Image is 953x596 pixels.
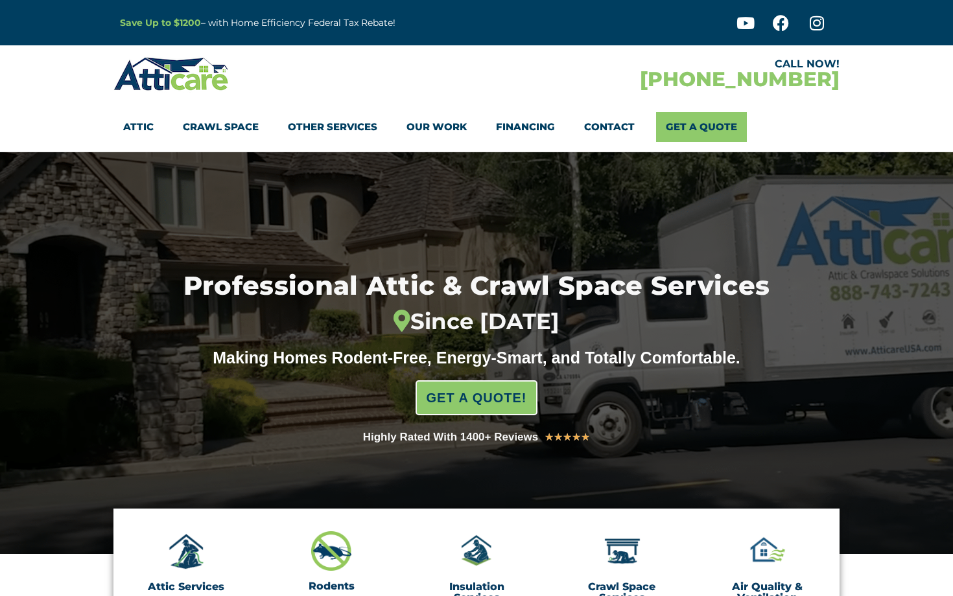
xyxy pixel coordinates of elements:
div: Highly Rated With 1400+ Reviews [363,428,539,446]
a: Crawl Space [183,112,259,142]
i: ★ [545,429,554,446]
a: Contact [584,112,635,142]
h1: Professional Attic & Crawl Space Services [123,273,830,335]
div: 5/5 [545,429,590,446]
p: – with Home Efficiency Federal Tax Rebate! [120,16,540,30]
a: Save Up to $1200 [120,17,201,29]
a: Attic Services [148,580,224,593]
i: ★ [581,429,590,446]
div: Making Homes Rodent-Free, Energy-Smart, and Totally Comfortable. [188,348,765,367]
a: Our Work [406,112,467,142]
a: Attic [123,112,154,142]
a: Rodents [309,580,355,592]
i: ★ [563,429,572,446]
nav: Menu [123,112,830,142]
i: ★ [554,429,563,446]
a: Other Services [288,112,377,142]
a: GET A QUOTE! [416,380,538,415]
div: CALL NOW! [476,59,840,69]
a: Financing [496,112,555,142]
a: Get A Quote [656,112,747,142]
i: ★ [572,429,581,446]
div: Since [DATE] [123,308,830,335]
span: GET A QUOTE! [427,385,527,411]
